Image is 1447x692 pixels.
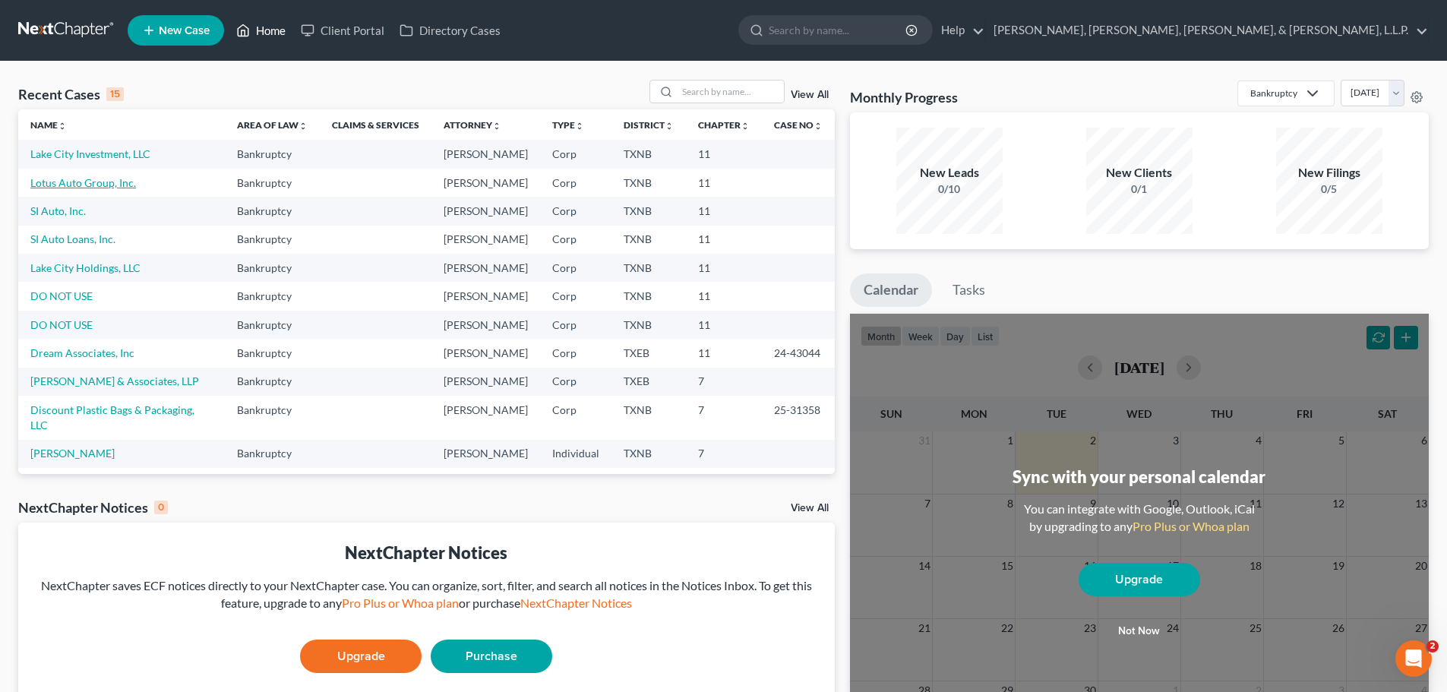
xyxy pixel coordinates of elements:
[293,17,392,44] a: Client Portal
[686,169,762,197] td: 11
[611,396,686,439] td: TXNB
[540,339,611,367] td: Corp
[850,273,932,307] a: Calendar
[611,440,686,468] td: TXNB
[30,374,199,387] a: [PERSON_NAME] & Associates, LLP
[1250,87,1297,100] div: Bankruptcy
[1086,182,1193,197] div: 0/1
[229,17,293,44] a: Home
[431,282,540,310] td: [PERSON_NAME]
[431,254,540,282] td: [PERSON_NAME]
[431,468,540,496] td: [PERSON_NAME]
[1395,640,1432,677] iframe: Intercom live chat
[850,88,958,106] h3: Monthly Progress
[611,169,686,197] td: TXNB
[934,17,984,44] a: Help
[431,311,540,339] td: [PERSON_NAME]
[678,81,784,103] input: Search by name...
[540,197,611,225] td: Corp
[30,541,823,564] div: NextChapter Notices
[30,147,150,160] a: Lake City Investment, LLC
[686,468,762,496] td: 11
[520,596,632,610] a: NextChapter Notices
[30,577,823,612] div: NextChapter saves ECF notices directly to your NextChapter case. You can organize, sort, filter, ...
[611,226,686,254] td: TXNB
[431,440,540,468] td: [PERSON_NAME]
[444,119,501,131] a: Attorneyunfold_more
[540,468,611,496] td: Corp
[225,282,320,310] td: Bankruptcy
[791,503,829,513] a: View All
[58,122,67,131] i: unfold_more
[299,122,308,131] i: unfold_more
[611,282,686,310] td: TXNB
[431,396,540,439] td: [PERSON_NAME]
[225,468,320,496] td: Bankruptcy
[611,368,686,396] td: TXEB
[540,282,611,310] td: Corp
[225,440,320,468] td: Bankruptcy
[611,197,686,225] td: TXNB
[686,339,762,367] td: 11
[300,640,422,673] a: Upgrade
[225,254,320,282] td: Bankruptcy
[1276,182,1382,197] div: 0/5
[686,440,762,468] td: 7
[686,396,762,439] td: 7
[30,318,93,331] a: DO NOT USE
[30,289,93,302] a: DO NOT USE
[30,403,194,431] a: Discount Plastic Bags & Packaging, LLC
[30,176,136,189] a: Lotus Auto Group, Inc.
[1079,616,1200,646] button: Not now
[1276,164,1382,182] div: New Filings
[762,339,835,367] td: 24-43044
[1018,501,1261,536] div: You can integrate with Google, Outlook, iCal by upgrading to any
[611,468,686,496] td: TXEB
[225,368,320,396] td: Bankruptcy
[762,468,835,496] td: 24-43043
[611,140,686,168] td: TXNB
[225,140,320,168] td: Bankruptcy
[225,169,320,197] td: Bankruptcy
[1133,519,1250,533] a: Pro Plus or Whoa plan
[791,90,829,100] a: View All
[392,17,508,44] a: Directory Cases
[896,164,1003,182] div: New Leads
[540,254,611,282] td: Corp
[1013,465,1265,488] div: Sync with your personal calendar
[237,119,308,131] a: Area of Lawunfold_more
[686,140,762,168] td: 11
[431,169,540,197] td: [PERSON_NAME]
[686,254,762,282] td: 11
[154,501,168,514] div: 0
[540,440,611,468] td: Individual
[30,346,134,359] a: Dream Associates, Inc
[939,273,999,307] a: Tasks
[431,368,540,396] td: [PERSON_NAME]
[159,25,210,36] span: New Case
[986,17,1428,44] a: [PERSON_NAME], [PERSON_NAME], [PERSON_NAME], & [PERSON_NAME], L.L.P.
[611,339,686,367] td: TXEB
[540,169,611,197] td: Corp
[106,87,124,101] div: 15
[18,85,124,103] div: Recent Cases
[540,226,611,254] td: Corp
[814,122,823,131] i: unfold_more
[540,396,611,439] td: Corp
[431,140,540,168] td: [PERSON_NAME]
[492,122,501,131] i: unfold_more
[30,261,141,274] a: Lake City Holdings, LLC
[1079,563,1200,596] a: Upgrade
[18,498,168,517] div: NextChapter Notices
[1086,164,1193,182] div: New Clients
[342,596,459,610] a: Pro Plus or Whoa plan
[540,140,611,168] td: Corp
[624,119,674,131] a: Districtunfold_more
[774,119,823,131] a: Case Nounfold_more
[686,311,762,339] td: 11
[611,254,686,282] td: TXNB
[665,122,674,131] i: unfold_more
[225,311,320,339] td: Bankruptcy
[225,396,320,439] td: Bankruptcy
[762,396,835,439] td: 25-31358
